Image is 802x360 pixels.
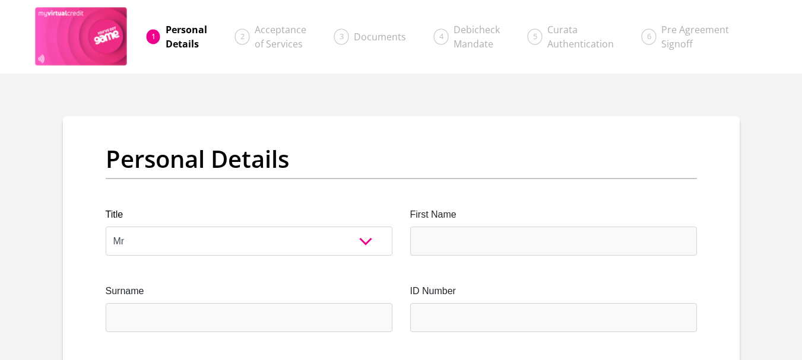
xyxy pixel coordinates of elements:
span: Debicheck Mandate [454,23,500,50]
h2: Personal Details [106,145,697,173]
span: Acceptance of Services [255,23,306,50]
span: Documents [354,30,406,43]
a: Documents [344,25,416,49]
label: ID Number [410,284,697,298]
label: Surname [106,284,392,298]
input: ID Number [410,303,697,332]
span: Personal Details [166,23,207,50]
input: First Name [410,227,697,256]
a: PersonalDetails [156,18,217,56]
input: Surname [106,303,392,332]
span: Pre Agreement Signoff [661,23,729,50]
label: First Name [410,208,697,222]
a: CurataAuthentication [538,18,623,56]
a: Pre AgreementSignoff [652,18,738,56]
img: game logo [35,7,128,66]
a: Acceptanceof Services [245,18,316,56]
label: Title [106,208,392,222]
a: DebicheckMandate [444,18,509,56]
span: Curata Authentication [547,23,614,50]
